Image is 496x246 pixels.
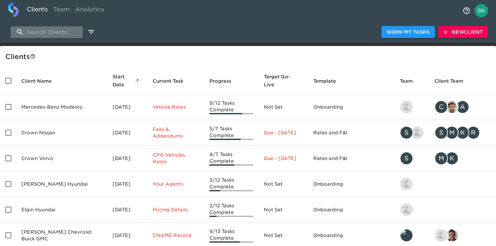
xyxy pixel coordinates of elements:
span: Progress [209,77,240,85]
div: S [400,126,413,139]
img: Profile [475,4,488,17]
div: nikko.foster@roadster.com, sai@simplemnt.com [435,229,491,242]
span: Start Date [113,73,142,89]
p: Due - [DATE] [264,155,302,162]
td: Not Set [259,197,308,223]
span: Current Task [153,77,192,85]
button: notifications [459,3,475,19]
td: [DATE] [107,120,147,146]
div: K [456,126,469,139]
div: leland@roadster.com [400,229,424,242]
td: Crown Volvo [16,146,107,171]
div: kevin.lo@roadster.com [400,100,424,114]
td: Onboarding [308,197,394,223]
p: Pricing Details [153,206,198,213]
p: CNAME Record [153,232,198,239]
div: savannah@roadster.com, austin@roadster.com [400,126,424,139]
td: 5/7 Tasks Complete [204,120,259,146]
div: M [445,126,459,139]
span: Calculated based on the start date and the duration of all Tasks contained in this Hub. [264,73,294,89]
div: R [467,126,480,139]
span: Target Go-Live [264,73,302,89]
div: A [456,100,469,114]
div: S [400,152,413,165]
div: Client s [5,51,493,62]
td: [DATE] [107,146,147,171]
td: [PERSON_NAME] Hyundai [16,171,107,197]
div: S [435,126,448,139]
div: kevin.lo@roadster.com [400,177,424,191]
img: kevin.lo@roadster.com [400,101,412,113]
p: Due - [DATE] [264,129,302,136]
svg: This is a list of all of your clients and clients shared with you [30,54,35,59]
img: logo [8,2,19,17]
p: Vehicle Rates [153,104,198,110]
td: Mercedes-Benz Modesto [16,94,107,120]
td: Elgin Hyundai [16,197,107,223]
input: search [11,26,83,38]
span: New Client [444,28,483,36]
div: C [435,100,448,114]
span: Team [400,77,422,85]
img: sai@simplemnt.com [446,229,458,241]
td: 2/12 Tasks Complete [204,197,259,223]
td: 4/7 Tasks Complete [204,146,259,171]
span: Client Name [21,77,60,85]
td: Not Set [259,94,308,120]
td: Rates and F&I [308,146,394,171]
span: Template [313,77,345,85]
img: austin@roadster.com [411,127,423,139]
img: sandeep@simplemnt.com [446,101,458,113]
div: M [435,152,448,165]
td: Rates and F&I [308,120,394,146]
td: Onboarding [308,94,394,120]
a: Analytics [72,2,107,19]
td: Not Set [259,171,308,197]
span: Show My Tasks [387,28,430,36]
td: [DATE] [107,94,147,120]
a: Clients [24,2,50,19]
span: Client Team [435,77,472,85]
span: This is the next Task in this Hub that should be completed [153,77,183,85]
p: Fees & Addendums [153,126,198,139]
img: kevin.lo@roadster.com [400,204,412,216]
div: K [445,152,459,165]
img: kevin.lo@roadster.com [400,178,412,190]
img: leland@roadster.com [400,229,412,241]
div: savannah@roadster.com [400,152,424,165]
div: mcooley@crowncars.com, kwilson@crowncars.com [435,152,491,165]
img: nikko.foster@roadster.com [435,229,447,241]
div: sparent@crowncars.com, mcooley@crowncars.com, kwilson@crowncars.com, rrobins@crowncars.com [435,126,491,139]
p: Your Agents [153,181,198,187]
button: edit [86,26,97,38]
div: kevin.lo@roadster.com [400,203,424,216]
td: [DATE] [107,171,147,197]
p: CPO Vehicles Rates [153,152,198,165]
td: [DATE] [107,197,147,223]
td: 3/12 Tasks Complete [204,171,259,197]
button: NewClient [438,26,488,38]
a: Team [50,2,72,19]
td: Onboarding [308,171,394,197]
div: clayton.mandel@roadster.com, sandeep@simplemnt.com, angelique.nurse@roadster.com [435,100,491,114]
td: 9/12 Tasks Complete [204,94,259,120]
button: Show My Tasks [381,26,435,38]
td: Crown Nissan [16,120,107,146]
